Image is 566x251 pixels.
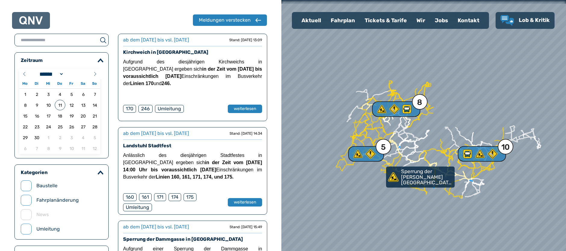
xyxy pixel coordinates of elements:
[19,14,43,26] a: QNV Logo
[36,225,60,233] label: Umleitung
[326,13,360,28] a: Fahrplan
[19,16,43,25] img: QNV Logo
[123,36,189,44] div: ab dem [DATE] bis vsl. [DATE]
[90,143,100,154] span: 12.10.2025
[360,13,412,28] a: Tickets & Tarife
[21,57,43,63] legend: Zeitraum
[123,193,137,201] div: 160
[355,149,376,159] div: 5
[228,105,262,113] button: weiterlesen
[381,104,410,114] div: 8
[31,82,42,86] span: Di
[98,36,108,44] button: suchen
[123,204,152,211] div: Umleitung
[90,121,100,132] span: 28.09.2025
[123,130,189,137] div: ab dem [DATE] bis vsl. [DATE]
[32,132,42,143] span: 30.09.2025
[401,169,453,185] p: Sperrung der [PERSON_NAME][GEOGRAPHIC_DATA] in [GEOGRAPHIC_DATA]
[78,143,88,154] span: 11.10.2025
[123,49,208,55] a: Kirchweich in [GEOGRAPHIC_DATA]
[184,193,196,201] div: 175
[77,82,88,86] span: Sa
[78,111,88,121] span: 20.09.2025
[43,89,54,99] span: 03.09.2025
[199,17,251,24] div: Meldungen verstecken
[20,111,31,121] span: 15.09.2025
[138,105,153,113] div: 246
[228,198,262,207] button: weiterlesen
[123,59,262,86] span: Aufgrund des diesjährigen Kirchweichs in [GEOGRAPHIC_DATA] ergeben sich Einschränkungen im Busver...
[55,143,65,154] span: 09.10.2025
[43,111,54,121] span: 17.09.2025
[90,111,100,121] span: 21.09.2025
[162,81,171,86] strong: 246.
[43,100,54,110] span: 10.09.2025
[66,111,77,121] span: 19.09.2025
[386,167,455,188] a: Sperrung der [PERSON_NAME][GEOGRAPHIC_DATA] in [GEOGRAPHIC_DATA]
[55,111,65,121] span: 18.09.2025
[36,182,57,189] label: Baustelle
[139,193,152,201] div: 161
[38,71,64,77] select: Month
[386,167,452,188] div: Sperrung der [PERSON_NAME][GEOGRAPHIC_DATA] in [GEOGRAPHIC_DATA]
[90,132,100,143] span: 05.10.2025
[90,100,100,110] span: 14.09.2025
[36,211,49,218] label: News
[89,82,100,86] span: So
[54,82,65,86] span: Do
[66,100,77,110] span: 12.09.2025
[43,143,54,154] span: 08.10.2025
[155,105,184,113] div: Umleitung
[154,193,166,201] div: 171
[417,99,422,106] div: 8
[229,38,262,42] div: Stand: [DATE] 13:09
[66,143,77,154] span: 10.10.2025
[78,89,88,99] span: 06.09.2025
[32,121,42,132] span: 23.09.2025
[55,132,65,143] span: 02.10.2025
[430,13,453,28] a: Jobs
[500,15,550,26] a: Lob & Kritik
[123,105,136,113] div: 170
[78,121,88,132] span: 27.09.2025
[32,100,42,110] span: 09.09.2025
[32,143,42,154] span: 07.10.2025
[412,13,430,28] a: Wir
[32,89,42,99] span: 02.09.2025
[297,13,326,28] a: Aktuell
[78,100,88,110] span: 13.09.2025
[467,149,496,159] div: 10
[36,197,79,204] label: Fahrplanänderung
[55,121,65,132] span: 25.09.2025
[43,121,54,132] span: 24.09.2025
[21,170,48,176] legend: Kategorien
[519,17,550,23] span: Lob & Kritik
[20,132,31,143] span: 29.09.2025
[19,82,31,86] span: Mo
[55,100,65,110] span: 11.09.2025
[20,89,31,99] span: 01.09.2025
[43,132,54,143] span: 01.10.2025
[32,111,42,121] span: 16.09.2025
[66,121,77,132] span: 26.09.2025
[123,236,243,242] a: Sperrung der Dammgasse in [GEOGRAPHIC_DATA]
[123,153,262,179] span: Anlässlich des diesjährigen Stadtfestes in [GEOGRAPHIC_DATA] ergeben sich Einschränkungen im Busv...
[55,89,65,99] span: 04.09.2025
[66,132,77,143] span: 03.10.2025
[123,223,189,231] div: ab dem [DATE] bis vsl. [DATE]
[20,100,31,110] span: 08.09.2025
[66,89,77,99] span: 05.09.2025
[130,81,153,86] strong: Linien 170
[230,225,262,229] div: Stand: [DATE] 15:49
[453,13,484,28] a: Kontakt
[42,82,54,86] span: Mi
[230,131,262,136] div: Stand: [DATE] 14:34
